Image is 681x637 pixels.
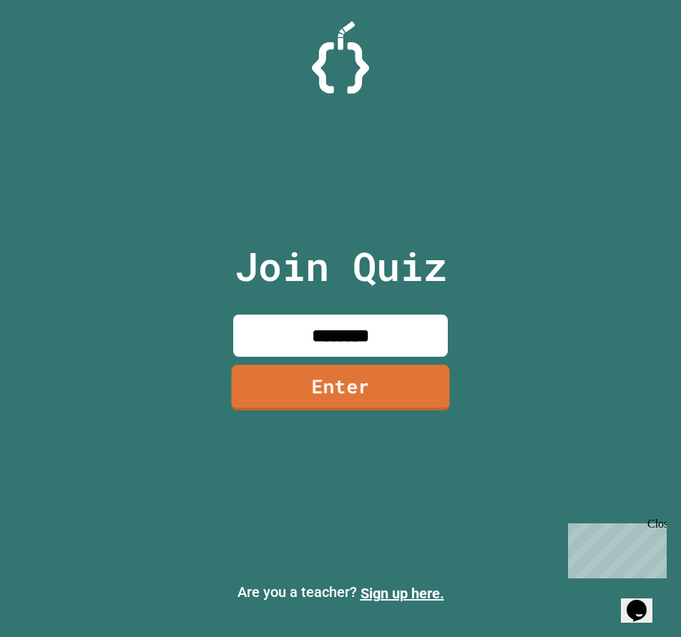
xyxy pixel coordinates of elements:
iframe: chat widget [562,518,667,578]
iframe: chat widget [621,580,667,623]
img: Logo.svg [312,21,369,94]
p: Join Quiz [235,237,447,296]
a: Enter [232,365,450,410]
a: Sign up here. [361,585,444,602]
div: Chat with us now!Close [6,6,99,91]
p: Are you a teacher? [11,581,670,604]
